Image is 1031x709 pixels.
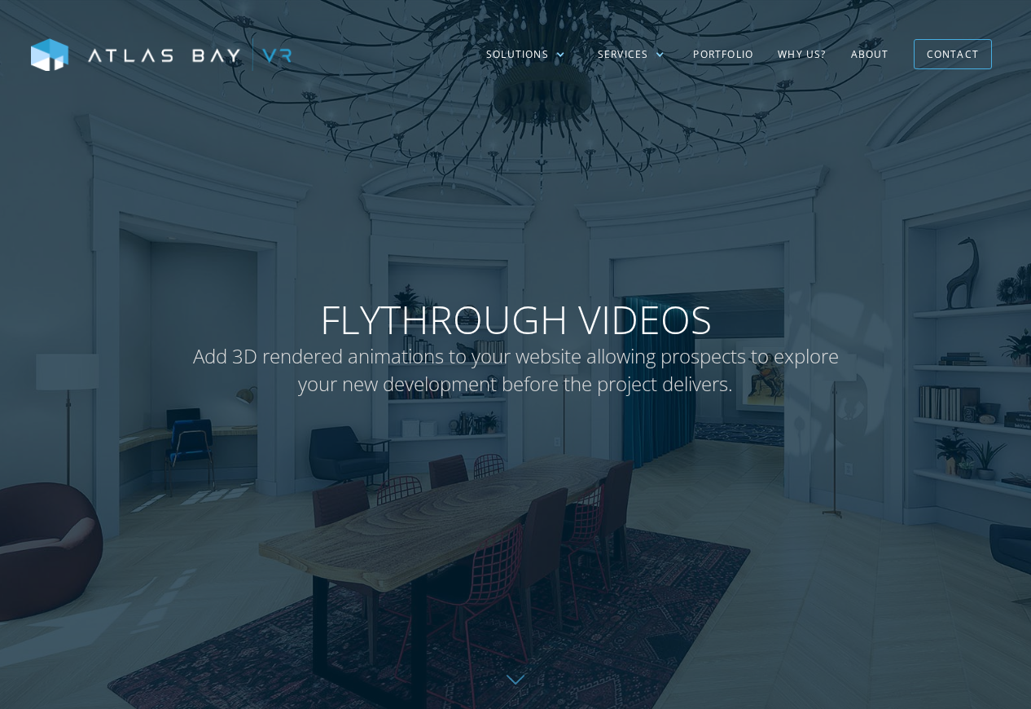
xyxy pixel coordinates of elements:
a: Portfolio [681,31,766,78]
a: About [839,31,902,78]
span: Add 3D rendered animations to your website allowing prospects to explore your new development bef... [190,342,841,397]
h1: Flythrough Videos [190,296,841,398]
a: Contact [914,39,992,69]
div: Solutions [470,31,581,78]
div: Contact [927,42,979,67]
img: Atlas Bay VR Logo [31,38,292,73]
div: Services [581,31,682,78]
div: Services [598,47,649,62]
img: Down further on page [507,675,524,685]
div: Solutions [486,47,549,62]
a: Why US? [766,31,838,78]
